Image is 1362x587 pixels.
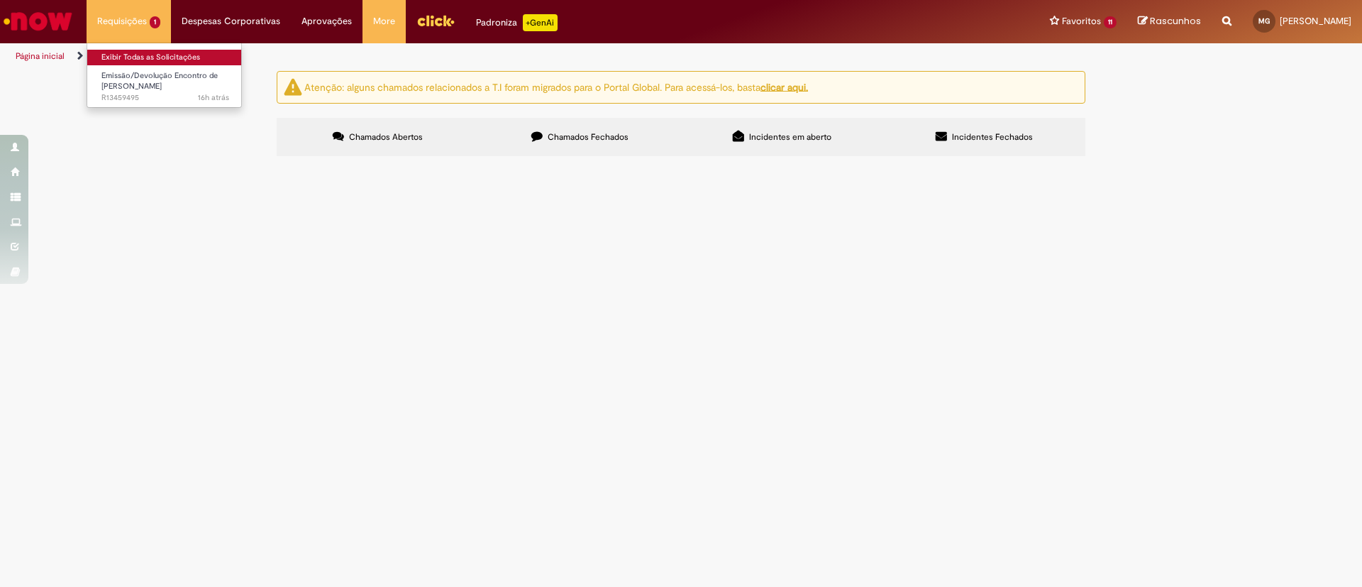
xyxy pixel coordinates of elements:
a: Página inicial [16,50,65,62]
a: Aberto R13459495 : Emissão/Devolução Encontro de Contas Fornecedor [87,68,243,99]
span: Emissão/Devolução Encontro de [PERSON_NAME] [101,70,218,92]
img: ServiceNow [1,7,74,35]
p: +GenAi [523,14,558,31]
span: Despesas Corporativas [182,14,280,28]
span: 11 [1104,16,1117,28]
div: Padroniza [476,14,558,31]
span: Rascunhos [1150,14,1201,28]
span: Incidentes em aberto [749,131,831,143]
img: click_logo_yellow_360x200.png [416,10,455,31]
span: [PERSON_NAME] [1280,15,1351,27]
span: Requisições [97,14,147,28]
ng-bind-html: Atenção: alguns chamados relacionados a T.I foram migrados para o Portal Global. Para acessá-los,... [304,80,808,93]
a: Exibir Todas as Solicitações [87,50,243,65]
span: Chamados Abertos [349,131,423,143]
a: clicar aqui. [760,80,808,93]
time: 28/08/2025 17:18:28 [198,92,229,103]
ul: Trilhas de página [11,43,897,70]
span: Aprovações [301,14,352,28]
span: 1 [150,16,160,28]
span: Favoritos [1062,14,1101,28]
span: MG [1258,16,1270,26]
span: Incidentes Fechados [952,131,1033,143]
span: Chamados Fechados [548,131,629,143]
ul: Requisições [87,43,242,108]
span: 16h atrás [198,92,229,103]
span: More [373,14,395,28]
span: R13459495 [101,92,229,104]
a: Rascunhos [1138,15,1201,28]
